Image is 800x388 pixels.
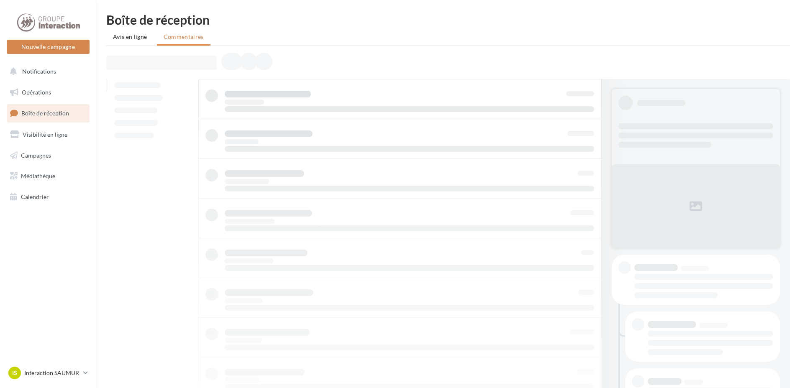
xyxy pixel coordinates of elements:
[21,110,69,117] span: Boîte de réception
[7,40,90,54] button: Nouvelle campagne
[12,369,17,377] span: IS
[106,13,790,26] div: Boîte de réception
[24,369,80,377] p: Interaction SAUMUR
[21,172,55,179] span: Médiathèque
[21,151,51,158] span: Campagnes
[5,84,91,101] a: Opérations
[21,193,49,200] span: Calendrier
[5,104,91,122] a: Boîte de réception
[22,68,56,75] span: Notifications
[5,126,91,143] a: Visibilité en ligne
[7,365,90,381] a: IS Interaction SAUMUR
[23,131,67,138] span: Visibilité en ligne
[5,188,91,206] a: Calendrier
[22,89,51,96] span: Opérations
[113,33,147,41] span: Avis en ligne
[5,147,91,164] a: Campagnes
[5,167,91,185] a: Médiathèque
[5,63,88,80] button: Notifications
